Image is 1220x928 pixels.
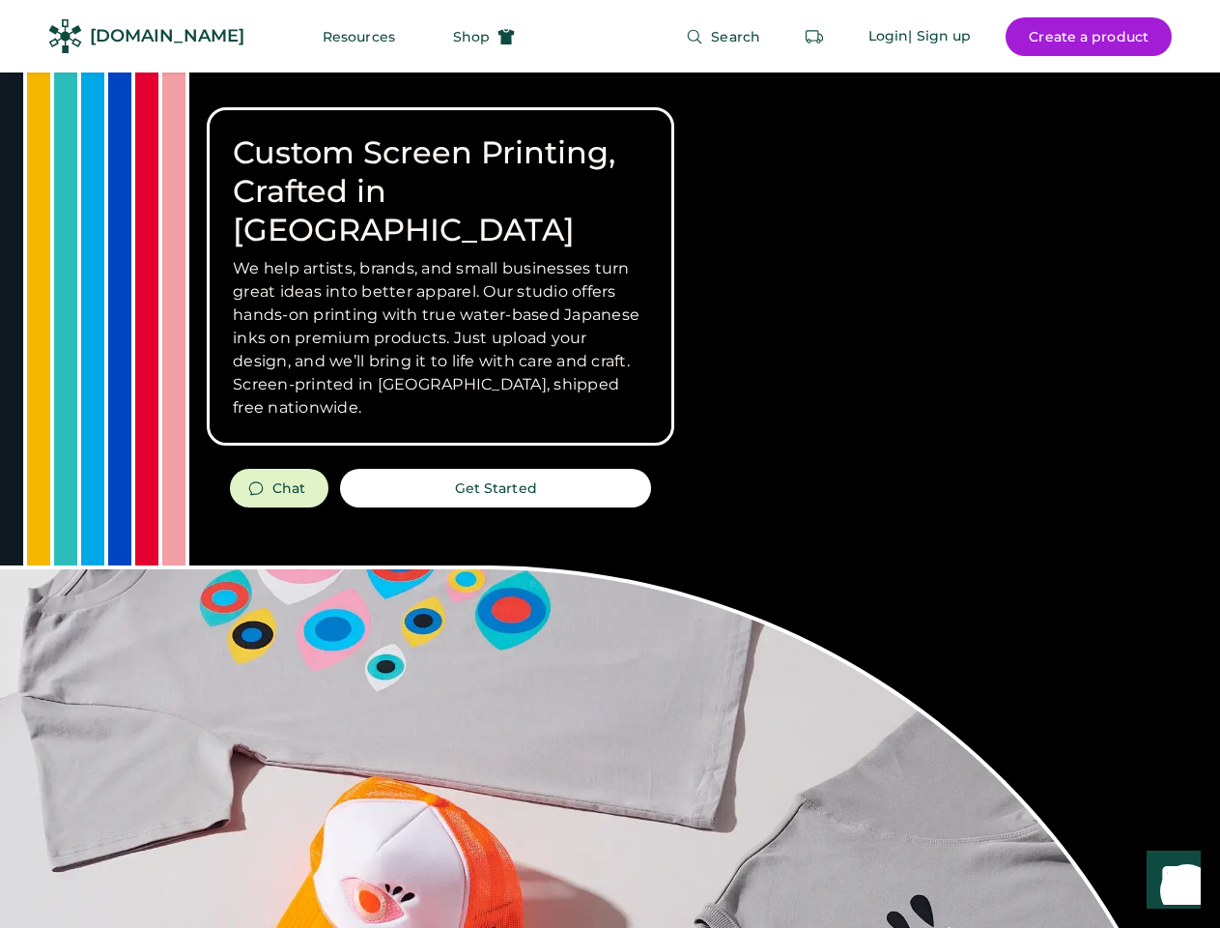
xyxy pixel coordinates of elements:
button: Search [663,17,783,56]
div: [DOMAIN_NAME] [90,24,244,48]
div: Login [868,27,909,46]
button: Get Started [340,469,651,507]
button: Shop [430,17,538,56]
button: Create a product [1006,17,1172,56]
h1: Custom Screen Printing, Crafted in [GEOGRAPHIC_DATA] [233,133,648,249]
iframe: Front Chat [1128,841,1211,924]
img: Rendered Logo - Screens [48,19,82,53]
span: Shop [453,30,490,43]
button: Resources [299,17,418,56]
button: Chat [230,469,328,507]
div: | Sign up [908,27,971,46]
h3: We help artists, brands, and small businesses turn great ideas into better apparel. Our studio of... [233,257,648,420]
span: Search [711,30,760,43]
button: Retrieve an order [795,17,834,56]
